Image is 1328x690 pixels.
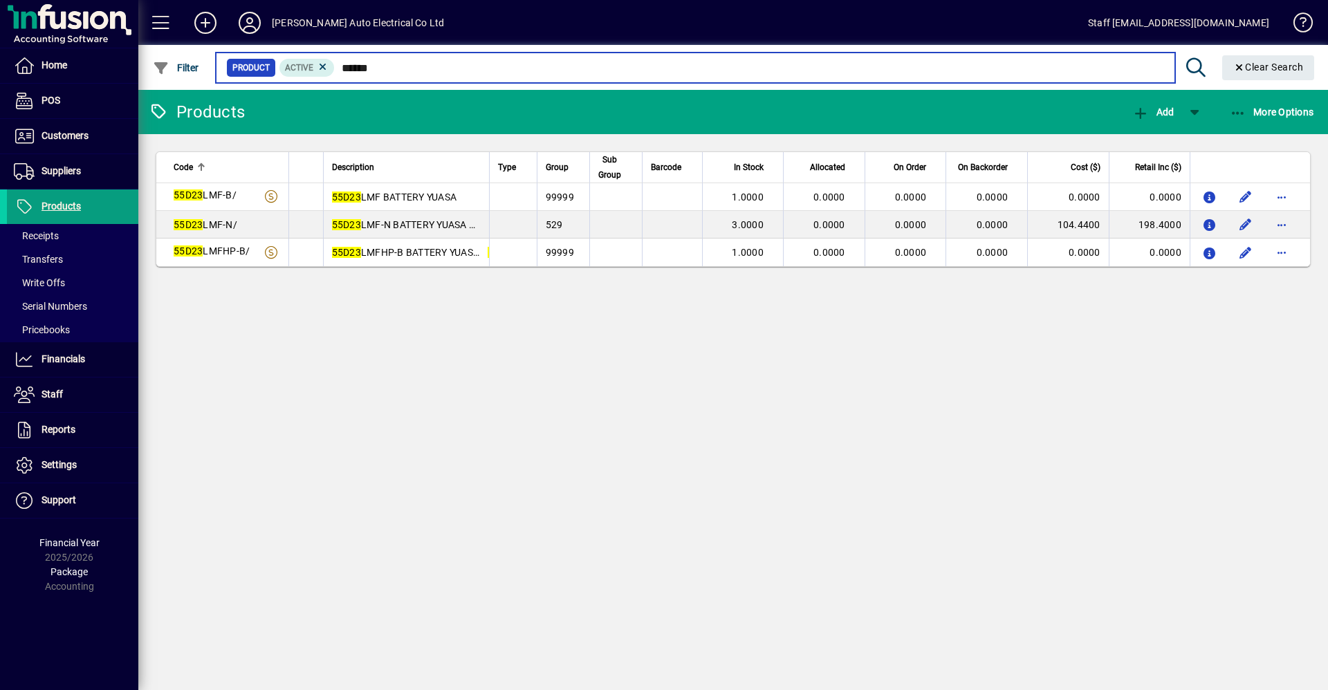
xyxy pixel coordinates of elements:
[7,483,138,518] a: Support
[7,248,138,271] a: Transfers
[149,101,245,123] div: Products
[1283,3,1311,48] a: Knowledge Base
[1109,239,1190,266] td: 0.0000
[813,219,845,230] span: 0.0000
[7,318,138,342] a: Pricebooks
[41,494,76,505] span: Support
[14,277,65,288] span: Write Offs
[41,201,81,212] span: Products
[546,192,574,203] span: 99999
[1129,100,1177,124] button: Add
[183,10,228,35] button: Add
[894,160,926,175] span: On Order
[1235,241,1257,263] button: Edit
[332,192,361,203] em: 55D23
[332,219,495,230] span: LMF-N BATTERY YUASA ECON
[792,160,858,175] div: Allocated
[41,389,63,400] span: Staff
[174,245,250,257] span: LMFHP-B/
[813,247,845,258] span: 0.0000
[7,119,138,153] a: Customers
[498,160,528,175] div: Type
[1135,160,1181,175] span: Retail Inc ($)
[734,160,764,175] span: In Stock
[651,160,694,175] div: Barcode
[958,160,1008,175] span: On Backorder
[1235,186,1257,208] button: Edit
[1271,186,1293,208] button: More options
[41,59,67,71] span: Home
[7,448,138,483] a: Settings
[41,95,60,106] span: POS
[174,160,280,175] div: Code
[7,224,138,248] a: Receipts
[7,271,138,295] a: Write Offs
[50,566,88,577] span: Package
[332,247,537,258] span: LMFHP-B BATTERY YUASA = LMF
[651,160,681,175] span: Barcode
[598,152,634,183] div: Sub Group
[174,160,193,175] span: Code
[41,165,81,176] span: Suppliers
[813,192,845,203] span: 0.0000
[14,324,70,335] span: Pricebooks
[1271,241,1293,263] button: More options
[39,537,100,548] span: Financial Year
[1233,62,1304,73] span: Clear Search
[332,160,374,175] span: Description
[41,424,75,435] span: Reports
[7,84,138,118] a: POS
[228,10,272,35] button: Profile
[598,152,621,183] span: Sub Group
[711,160,776,175] div: In Stock
[174,219,203,230] em: 55D23
[498,160,516,175] span: Type
[546,160,581,175] div: Group
[332,219,361,230] em: 55D23
[279,59,335,77] mat-chip: Activation Status: Active
[332,247,361,258] em: 55D23
[488,247,517,258] em: 55D23
[7,413,138,447] a: Reports
[810,160,845,175] span: Allocated
[41,459,77,470] span: Settings
[895,192,927,203] span: 0.0000
[7,48,138,83] a: Home
[874,160,939,175] div: On Order
[232,61,270,75] span: Product
[895,247,927,258] span: 0.0000
[732,219,764,230] span: 3.0000
[14,301,87,312] span: Serial Numbers
[1132,106,1174,118] span: Add
[1088,12,1269,34] div: Staff [EMAIL_ADDRESS][DOMAIN_NAME]
[285,63,313,73] span: Active
[977,219,1008,230] span: 0.0000
[7,154,138,189] a: Suppliers
[174,245,203,257] em: 55D23
[1235,214,1257,236] button: Edit
[1027,239,1108,266] td: 0.0000
[546,160,569,175] span: Group
[977,192,1008,203] span: 0.0000
[153,62,199,73] span: Filter
[149,55,203,80] button: Filter
[174,189,203,201] em: 55D23
[895,219,927,230] span: 0.0000
[546,247,574,258] span: 99999
[14,254,63,265] span: Transfers
[546,219,563,230] span: 529
[41,130,89,141] span: Customers
[7,377,138,412] a: Staff
[7,342,138,377] a: Financials
[1109,211,1190,239] td: 198.4000
[1230,106,1314,118] span: More Options
[1071,160,1100,175] span: Cost ($)
[1027,183,1108,211] td: 0.0000
[732,192,764,203] span: 1.0000
[977,247,1008,258] span: 0.0000
[954,160,1020,175] div: On Backorder
[732,247,764,258] span: 1.0000
[7,295,138,318] a: Serial Numbers
[1222,55,1315,80] button: Clear
[1109,183,1190,211] td: 0.0000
